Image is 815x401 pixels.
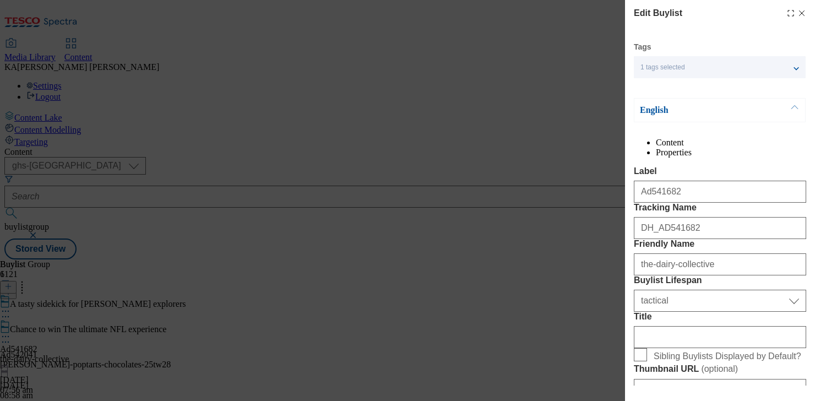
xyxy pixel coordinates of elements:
label: Buylist Lifespan [634,275,806,285]
input: Enter Thumbnail URL [634,379,806,401]
label: Friendly Name [634,239,806,249]
label: Thumbnail URL [634,364,806,375]
label: Tags [634,44,651,50]
input: Enter Friendly Name [634,253,806,275]
input: Enter Label [634,181,806,203]
label: Title [634,312,806,322]
p: English [640,105,756,116]
h4: Edit Buylist [634,7,682,20]
label: Tracking Name [634,203,806,213]
span: ( optional ) [701,364,738,373]
span: 1 tags selected [640,63,685,72]
input: Enter Tracking Name [634,217,806,239]
li: Properties [656,148,806,158]
input: Enter Title [634,326,806,348]
label: Label [634,166,806,176]
li: Content [656,138,806,148]
button: 1 tags selected [634,56,806,78]
span: Sibling Buylists Displayed by Default? [654,351,801,361]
